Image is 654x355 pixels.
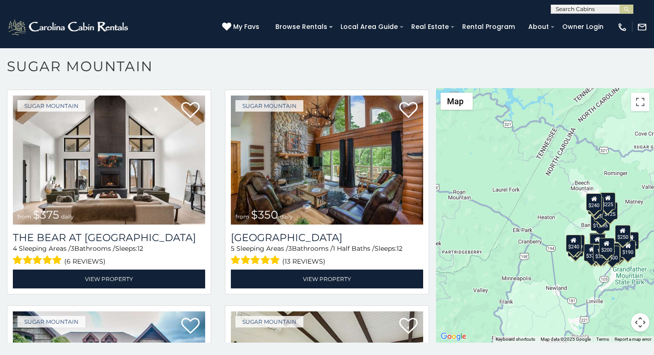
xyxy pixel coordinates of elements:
a: Sugar Mountain [235,100,303,112]
div: $190 [620,240,636,258]
a: Sugar Mountain [17,316,85,327]
a: View Property [13,270,205,288]
a: Grouse Moor Lodge from $350 daily [231,96,423,225]
div: $240 [586,193,602,211]
a: View Property [231,270,423,288]
a: Add to favorites [399,101,418,120]
span: daily [280,213,293,220]
div: $195 [609,243,624,260]
h3: The Bear At Sugar Mountain [13,231,205,244]
button: Change map style [441,93,473,110]
button: Toggle fullscreen view [631,93,649,111]
button: Keyboard shortcuts [496,336,535,343]
div: $1,095 [590,214,609,231]
a: Report a map error [615,337,651,342]
div: $350 [593,244,608,262]
div: $300 [589,234,605,251]
img: mail-regular-white.png [637,22,647,32]
span: from [17,213,31,220]
img: phone-regular-white.png [617,22,627,32]
div: $170 [587,197,603,214]
a: Rental Program [458,20,520,34]
div: Sleeping Areas / Bathrooms / Sleeps: [231,244,423,267]
div: $225 [600,192,615,210]
div: $250 [615,225,630,242]
a: Browse Rentals [271,20,332,34]
span: 3 [71,244,74,253]
a: The Bear At [GEOGRAPHIC_DATA] [13,231,205,244]
span: 12 [397,244,402,253]
img: White-1-2.png [7,18,131,36]
a: Add to favorites [181,317,200,336]
a: Add to favorites [399,317,418,336]
span: (13 reviews) [282,255,325,267]
a: Open this area in Google Maps (opens a new window) [438,331,469,343]
a: Add to favorites [181,101,200,120]
span: Map [447,96,464,106]
a: Real Estate [407,20,453,34]
span: 12 [137,244,143,253]
h3: Grouse Moor Lodge [231,231,423,244]
a: Sugar Mountain [235,316,303,327]
span: 5 [231,244,235,253]
div: Sleeping Areas / Bathrooms / Sleeps: [13,244,205,267]
div: $375 [584,244,599,261]
span: $375 [33,208,59,221]
a: My Favs [222,22,262,32]
span: (6 reviews) [64,255,106,267]
a: The Bear At Sugar Mountain from $375 daily [13,96,205,225]
span: Map data ©2025 Google [541,337,591,342]
button: Map camera controls [631,313,649,332]
img: Google [438,331,469,343]
span: from [235,213,249,220]
div: $200 [598,238,614,255]
div: $155 [623,232,638,249]
a: Sugar Mountain [17,100,85,112]
span: $350 [251,208,278,221]
img: The Bear At Sugar Mountain [13,96,205,225]
span: 1 Half Baths / [333,244,375,253]
span: 4 [13,244,17,253]
a: Owner Login [558,20,608,34]
a: Terms [596,337,609,342]
span: daily [61,213,74,220]
img: Grouse Moor Lodge [231,96,423,225]
a: [GEOGRAPHIC_DATA] [231,231,423,244]
a: Local Area Guide [336,20,402,34]
a: About [524,20,553,34]
span: 3 [288,244,292,253]
div: $240 [565,235,581,252]
span: My Favs [233,22,259,32]
div: $190 [589,233,604,250]
div: $125 [602,202,617,220]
